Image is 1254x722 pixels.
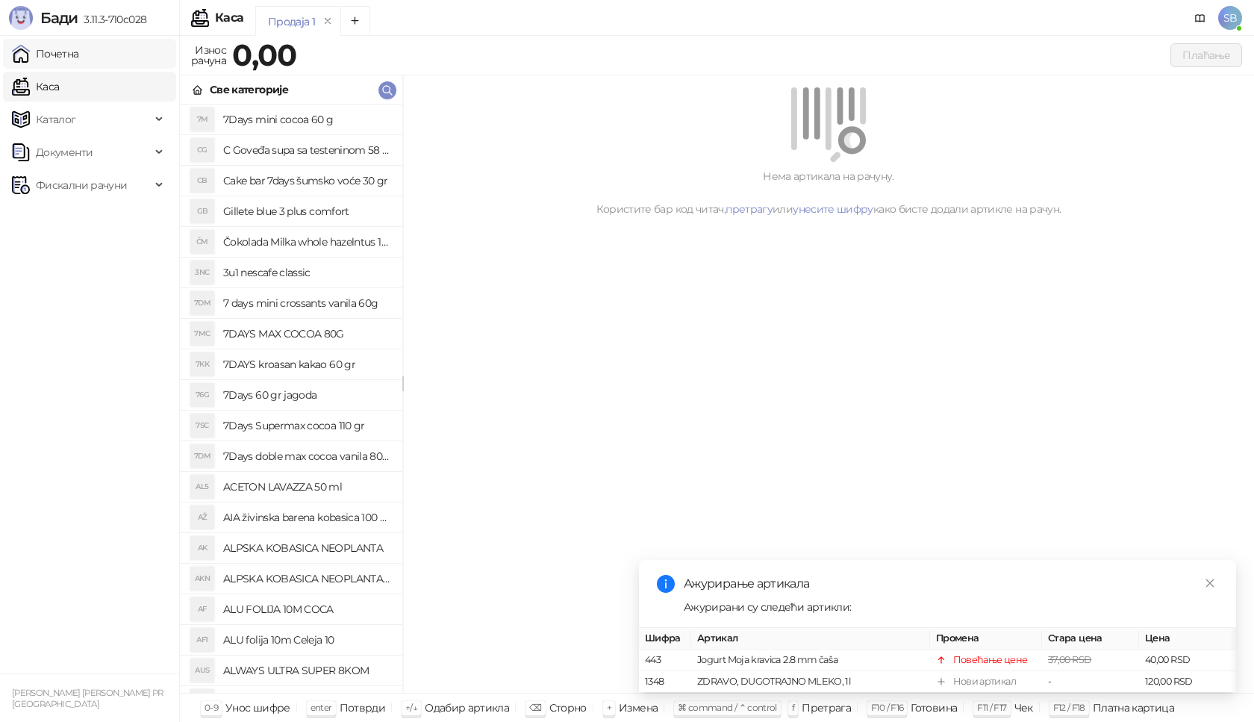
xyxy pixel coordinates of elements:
[529,702,541,713] span: ⌫
[223,138,390,162] h4: C Goveđa supa sa testeninom 58 grama
[1139,650,1236,671] td: 40,00 RSD
[223,628,390,652] h4: ALU folija 10m Celeja 10
[223,261,390,284] h4: 3u1 nescafe classic
[340,698,386,718] div: Потврди
[268,13,315,30] div: Продаја 1
[1205,578,1215,588] span: close
[190,169,214,193] div: CB
[691,671,930,693] td: ZDRAVO, DUGOTRAJNO MLEKO, 1l
[953,653,1028,667] div: Повећање цене
[678,702,777,713] span: ⌘ command / ⌃ control
[223,291,390,315] h4: 7 days mini crossants vanila 60g
[190,475,214,499] div: AL5
[1139,671,1236,693] td: 120,00 RSD
[190,689,214,713] div: AUU
[223,414,390,438] h4: 7Days Supermax cocoa 110 gr
[190,536,214,560] div: AK
[180,105,402,693] div: grid
[223,689,390,713] h4: ALWAYS ultra ulošci 16kom
[223,322,390,346] h4: 7DAYS MAX COCOA 80G
[188,40,229,70] div: Износ рачуна
[12,39,79,69] a: Почетна
[223,505,390,529] h4: AIA živinska barena kobasica 100 gr
[1042,671,1139,693] td: -
[871,702,903,713] span: F10 / F16
[223,475,390,499] h4: ACETON LAVAZZA 50 ml
[549,698,587,718] div: Сторно
[223,199,390,223] h4: Gillete blue 3 plus comfort
[311,702,332,713] span: enter
[223,383,390,407] h4: 7Days 60 gr jagoda
[1093,698,1174,718] div: Платна картица
[9,6,33,30] img: Logo
[318,15,337,28] button: remove
[205,702,218,713] span: 0-9
[953,674,1016,689] div: Нови артикал
[1053,702,1085,713] span: F12 / F18
[607,702,611,713] span: +
[36,170,127,200] span: Фискални рачуни
[190,108,214,131] div: 7M
[12,688,163,709] small: [PERSON_NAME] [PERSON_NAME] PR [GEOGRAPHIC_DATA]
[190,444,214,468] div: 7DM
[223,597,390,621] h4: ALU FOLIJA 10M COCA
[223,659,390,682] h4: ALWAYS ULTRA SUPER 8KOM
[223,230,390,254] h4: Čokolada Milka whole hazelntus 100 gr
[726,202,773,216] a: претрагу
[793,202,873,216] a: унесите шифру
[190,352,214,376] div: 7KK
[421,168,1236,217] div: Нема артикала на рачуну. Користите бар код читач, или како бисте додали артикле на рачун.
[684,599,1218,615] div: Ажурирани су следећи артикли:
[1042,628,1139,650] th: Стара цена
[223,536,390,560] h4: ALPSKA KOBASICA NEOPLANTA
[639,628,691,650] th: Шифра
[802,698,851,718] div: Претрага
[190,199,214,223] div: GB
[1048,654,1091,665] span: 37,00 RSD
[36,137,93,167] span: Документи
[792,702,794,713] span: f
[977,702,1006,713] span: F11 / F17
[223,352,390,376] h4: 7DAYS kroasan kakao 60 gr
[190,138,214,162] div: CG
[36,105,76,134] span: Каталог
[223,444,390,468] h4: 7Days doble max cocoa vanila 80 gr
[223,108,390,131] h4: 7Days mini cocoa 60 g
[190,322,214,346] div: 7MC
[1170,43,1242,67] button: Плаћање
[639,650,691,671] td: 443
[425,698,509,718] div: Одабир артикла
[190,414,214,438] div: 7SC
[190,628,214,652] div: AF1
[190,383,214,407] div: 76G
[190,230,214,254] div: ČM
[1139,628,1236,650] th: Цена
[210,81,288,98] div: Све категорије
[215,12,243,24] div: Каса
[225,698,290,718] div: Унос шифре
[691,628,930,650] th: Артикал
[223,567,390,591] h4: ALPSKA KOBASICA NEOPLANTA 1kg
[223,169,390,193] h4: Cake bar 7days šumsko voće 30 gr
[232,37,296,73] strong: 0,00
[190,597,214,621] div: AF
[930,628,1042,650] th: Промена
[40,9,78,27] span: Бади
[619,698,658,718] div: Измена
[1014,698,1033,718] div: Чек
[12,72,59,102] a: Каса
[911,698,957,718] div: Готовина
[190,567,214,591] div: AKN
[405,702,417,713] span: ↑/↓
[1202,575,1218,591] a: Close
[1188,6,1212,30] a: Документација
[190,261,214,284] div: 3NC
[190,659,214,682] div: AUS
[190,291,214,315] div: 7DM
[1218,6,1242,30] span: SB
[78,13,146,26] span: 3.11.3-710c028
[684,575,1218,593] div: Ажурирање артикала
[340,6,370,36] button: Add tab
[657,575,675,593] span: info-circle
[190,505,214,529] div: AŽ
